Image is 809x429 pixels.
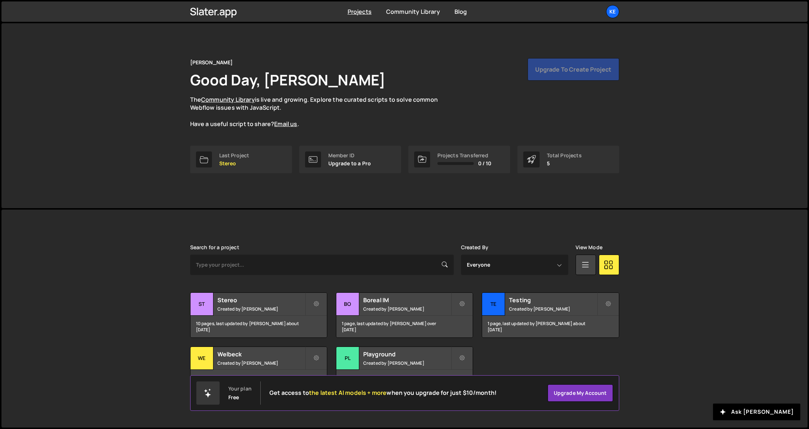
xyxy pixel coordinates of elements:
[348,8,372,16] a: Projects
[217,350,305,358] h2: Welbeck
[190,70,386,90] h1: Good Day, [PERSON_NAME]
[219,153,249,158] div: Last Project
[713,404,800,420] button: Ask [PERSON_NAME]
[190,96,452,128] p: The is live and growing. Explore the curated scripts to solve common Webflow issues with JavaScri...
[219,161,249,166] p: Stereo
[363,296,451,304] h2: Boreal IM
[217,296,305,304] h2: Stereo
[478,161,492,166] span: 0 / 10
[191,316,327,337] div: 10 pages, last updated by [PERSON_NAME] about [DATE]
[269,389,497,396] h2: Get access to when you upgrade for just $10/month!
[461,244,489,250] label: Created By
[191,347,213,370] div: We
[482,316,618,337] div: 1 page, last updated by [PERSON_NAME] about [DATE]
[482,292,619,338] a: Te Testing Created by [PERSON_NAME] 1 page, last updated by [PERSON_NAME] about [DATE]
[547,153,582,158] div: Total Projects
[201,96,255,104] a: Community Library
[336,292,473,338] a: Bo Boreal IM Created by [PERSON_NAME] 1 page, last updated by [PERSON_NAME] over [DATE]
[217,306,305,312] small: Created by [PERSON_NAME]
[482,293,505,316] div: Te
[547,161,582,166] p: 5
[191,370,327,392] div: 1 page, last updated by [PERSON_NAME] almost [DATE]
[274,120,297,128] a: Email us
[454,8,467,16] a: Blog
[190,146,292,173] a: Last Project Stereo
[548,384,613,402] a: Upgrade my account
[190,255,454,275] input: Type your project...
[437,153,492,158] div: Projects Transferred
[363,306,451,312] small: Created by [PERSON_NAME]
[228,394,239,400] div: Free
[190,58,233,67] div: [PERSON_NAME]
[606,5,619,18] a: Ke
[576,244,602,250] label: View Mode
[190,244,239,250] label: Search for a project
[509,296,597,304] h2: Testing
[336,347,359,370] div: Pl
[386,8,440,16] a: Community Library
[363,350,451,358] h2: Playground
[217,360,305,366] small: Created by [PERSON_NAME]
[328,153,371,158] div: Member ID
[336,370,473,392] div: 1 page, last updated by [PERSON_NAME] about [DATE]
[328,161,371,166] p: Upgrade to a Pro
[336,293,359,316] div: Bo
[363,360,451,366] small: Created by [PERSON_NAME]
[336,347,473,392] a: Pl Playground Created by [PERSON_NAME] 1 page, last updated by [PERSON_NAME] about [DATE]
[336,316,473,337] div: 1 page, last updated by [PERSON_NAME] over [DATE]
[509,306,597,312] small: Created by [PERSON_NAME]
[190,347,327,392] a: We Welbeck Created by [PERSON_NAME] 1 page, last updated by [PERSON_NAME] almost [DATE]
[228,386,252,392] div: Your plan
[190,292,327,338] a: St Stereo Created by [PERSON_NAME] 10 pages, last updated by [PERSON_NAME] about [DATE]
[309,389,387,397] span: the latest AI models + more
[191,293,213,316] div: St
